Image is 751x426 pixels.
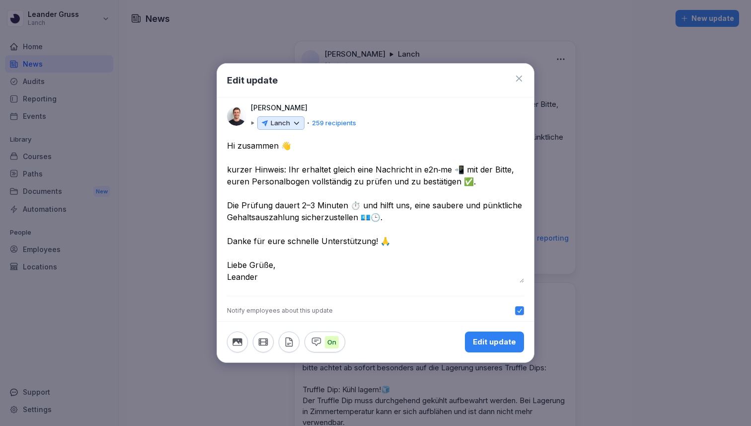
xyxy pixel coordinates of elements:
p: On [325,336,339,349]
div: Notify employees about this update [227,306,333,315]
div: Edit update [473,337,516,347]
p: Lanch [271,118,290,128]
img: l5aexj2uen8fva72jjw1hczl.png [227,107,246,126]
h1: Edit update [227,74,278,87]
button: Edit update [465,332,524,352]
p: 259 recipients [312,118,356,128]
p: [PERSON_NAME] [251,102,307,113]
button: On [304,332,345,352]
